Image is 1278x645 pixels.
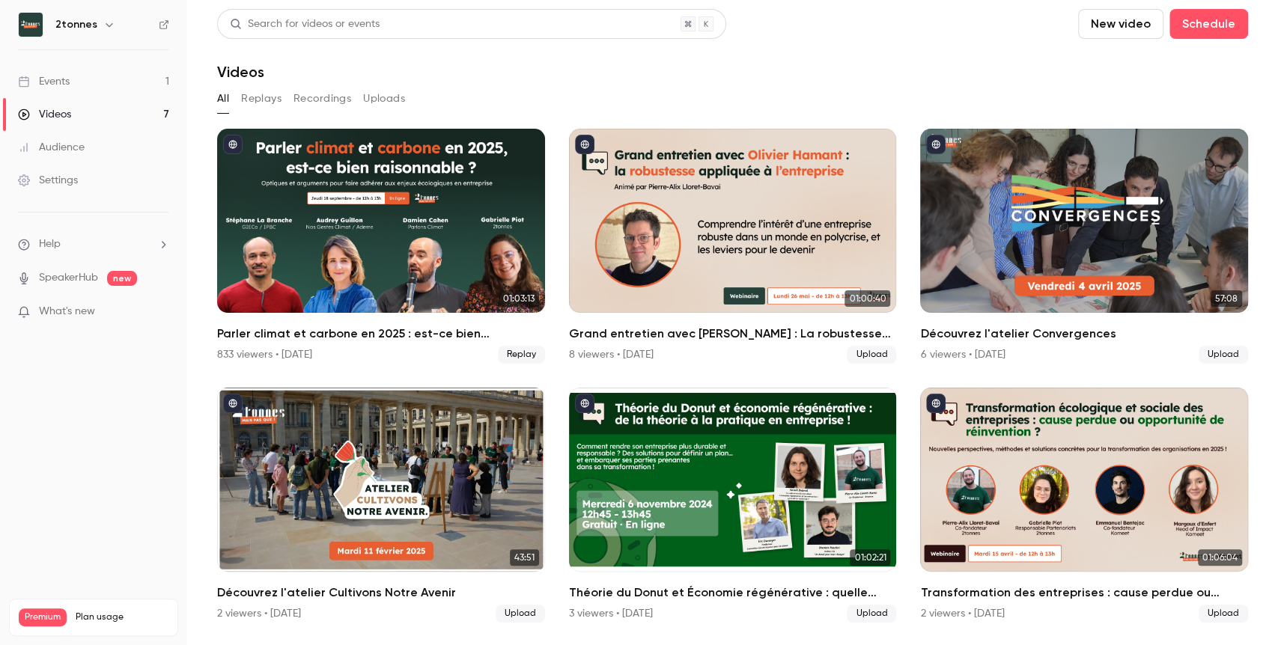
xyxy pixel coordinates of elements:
[18,107,71,122] div: Videos
[151,305,169,319] iframe: Noticeable Trigger
[498,346,545,364] span: Replay
[223,135,243,154] button: published
[230,16,380,32] div: Search for videos or events
[920,325,1248,343] h2: Découvrez l'atelier Convergences
[569,129,897,364] li: Grand entretien avec Olivier Hamant : La robustesse appliquée aux entreprises
[1211,290,1242,307] span: 57:08
[920,129,1248,364] li: Découvrez l'atelier Convergences
[107,271,137,286] span: new
[920,347,1005,362] div: 6 viewers • [DATE]
[217,87,229,111] button: All
[18,173,78,188] div: Settings
[499,290,539,307] span: 01:03:13
[1199,346,1248,364] span: Upload
[293,87,351,111] button: Recordings
[39,304,95,320] span: What's new
[363,87,405,111] button: Uploads
[850,549,890,566] span: 01:02:21
[920,129,1248,364] a: 57:08Découvrez l'atelier Convergences6 viewers • [DATE]Upload
[569,606,653,621] div: 3 viewers • [DATE]
[926,135,946,154] button: published
[510,549,539,566] span: 43:51
[569,347,654,362] div: 8 viewers • [DATE]
[1199,605,1248,623] span: Upload
[217,388,545,623] a: 43:51Découvrez l'atelier Cultivons Notre Avenir2 viewers • [DATE]Upload
[920,388,1248,623] a: 01:06:04Transformation des entreprises : cause perdue ou opportunité de réinvention ?2 viewers • ...
[223,394,243,413] button: published
[18,74,70,89] div: Events
[76,611,168,623] span: Plan usage
[55,17,97,32] h6: 2tonnes
[217,63,264,81] h1: Videos
[19,13,43,37] img: 2tonnes
[241,87,282,111] button: Replays
[920,606,1004,621] div: 2 viewers • [DATE]
[18,140,85,155] div: Audience
[569,388,897,623] li: Théorie du Donut et Économie régénérative : quelle pratique en entreprise ?
[217,9,1248,636] section: Videos
[39,236,61,252] span: Help
[920,388,1248,623] li: Transformation des entreprises : cause perdue ou opportunité de réinvention ?
[569,129,897,364] a: 01:00:40Grand entretien avec [PERSON_NAME] : La robustesse appliquée aux entreprises8 viewers • ...
[845,290,890,307] span: 01:00:40
[847,605,896,623] span: Upload
[496,605,545,623] span: Upload
[217,388,545,623] li: Découvrez l'atelier Cultivons Notre Avenir
[569,325,897,343] h2: Grand entretien avec [PERSON_NAME] : La robustesse appliquée aux entreprises
[926,394,946,413] button: published
[569,584,897,602] h2: Théorie du Donut et Économie régénérative : quelle pratique en entreprise ?
[1078,9,1163,39] button: New video
[847,346,896,364] span: Upload
[217,347,312,362] div: 833 viewers • [DATE]
[575,394,594,413] button: published
[18,236,169,252] li: help-dropdown-opener
[217,129,545,364] a: 01:03:13Parler climat et carbone en 2025 : est-ce bien raisonnable ?833 viewers • [DATE]Replay
[19,608,67,626] span: Premium
[1169,9,1248,39] button: Schedule
[569,388,897,623] a: 01:02:21Théorie du Donut et Économie régénérative : quelle pratique en entreprise ?3 viewers • [D...
[217,325,545,343] h2: Parler climat et carbone en 2025 : est-ce bien raisonnable ?
[1198,549,1242,566] span: 01:06:04
[217,129,545,364] li: Parler climat et carbone en 2025 : est-ce bien raisonnable ?
[575,135,594,154] button: published
[920,584,1248,602] h2: Transformation des entreprises : cause perdue ou opportunité de réinvention ?
[39,270,98,286] a: SpeakerHub
[217,584,545,602] h2: Découvrez l'atelier Cultivons Notre Avenir
[217,606,301,621] div: 2 viewers • [DATE]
